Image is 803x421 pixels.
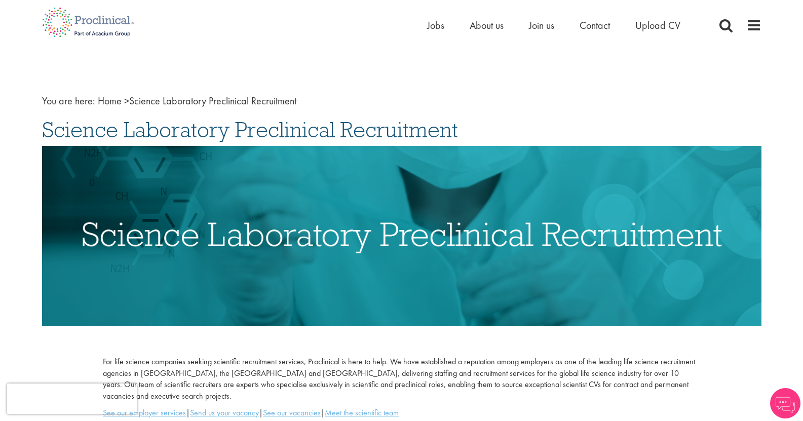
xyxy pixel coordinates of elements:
a: Send us your vacancy [190,407,259,418]
a: Jobs [427,19,444,32]
a: Upload CV [635,19,680,32]
a: See our employer services [103,407,186,418]
p: | | | [103,407,700,419]
img: Science Laboratory Preclinical Recruitment [42,146,761,326]
span: You are here: [42,94,95,107]
span: > [124,94,129,107]
img: Chatbot [770,388,800,418]
p: For life science companies seeking scientific recruitment services, Proclinical is here to help. ... [103,356,700,402]
span: Science Laboratory Preclinical Recruitment [98,94,296,107]
a: See our vacancies [263,407,321,418]
a: Join us [529,19,554,32]
a: breadcrumb link to Home [98,94,122,107]
a: Meet the scientific team [325,407,399,418]
a: Contact [580,19,610,32]
iframe: reCAPTCHA [7,384,137,414]
span: Science Laboratory Preclinical Recruitment [42,116,458,143]
a: About us [470,19,504,32]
